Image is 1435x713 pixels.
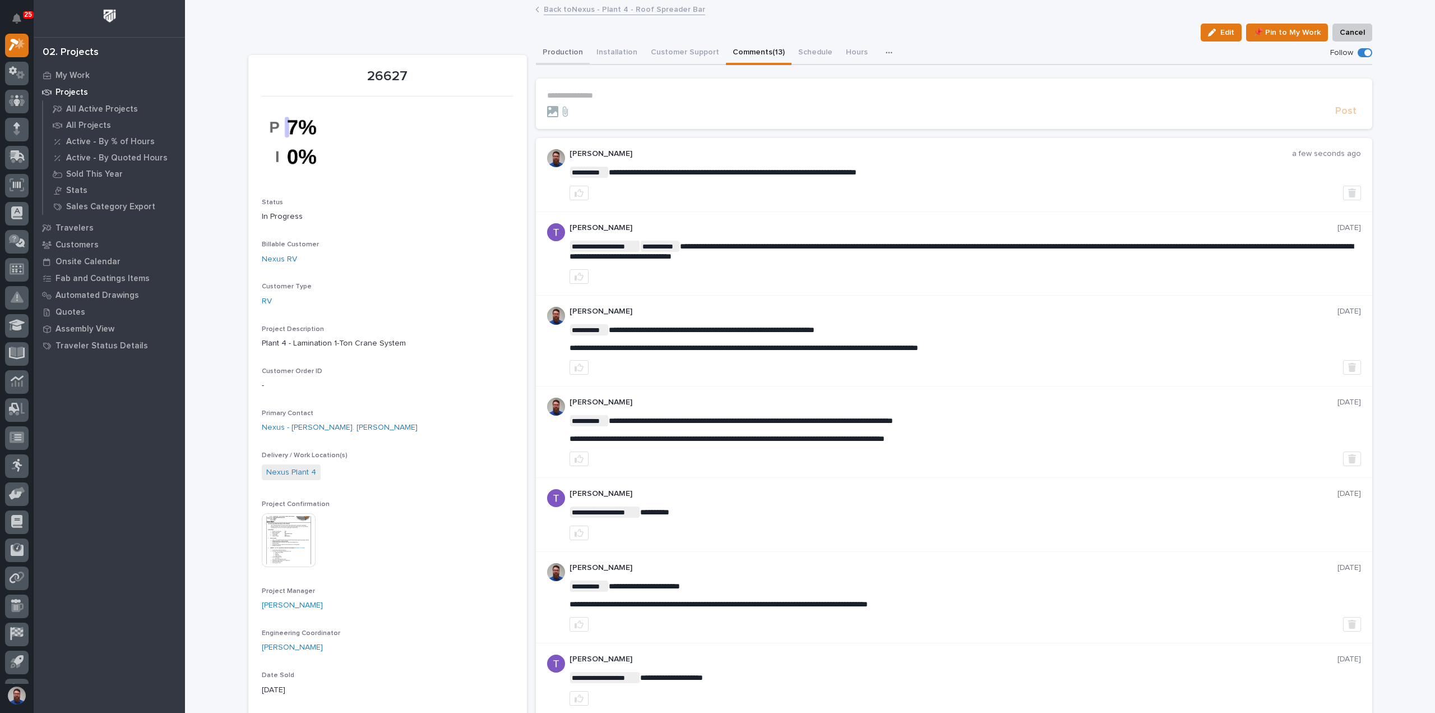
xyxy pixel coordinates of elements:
[1335,105,1357,118] span: Post
[66,169,123,180] p: Sold This Year
[1292,149,1361,159] p: a few seconds ago
[66,121,111,131] p: All Projects
[262,630,340,637] span: Engineering Coordinator
[34,320,185,337] a: Assembly View
[262,380,513,392] p: -
[570,489,1337,499] p: [PERSON_NAME]
[262,283,312,290] span: Customer Type
[839,42,874,65] button: Hours
[262,588,315,595] span: Project Manager
[644,42,726,65] button: Customer Support
[262,422,418,434] a: Nexus - [PERSON_NAME]. [PERSON_NAME]
[1337,489,1361,499] p: [DATE]
[34,67,185,84] a: My Work
[55,307,85,318] p: Quotes
[1337,307,1361,316] p: [DATE]
[43,199,185,214] a: Sales Category Export
[262,684,513,696] p: [DATE]
[1246,24,1328,42] button: 📌 Pin to My Work
[43,101,185,117] a: All Active Projects
[55,240,99,250] p: Customers
[791,42,839,65] button: Schedule
[55,274,150,284] p: Fab and Coatings Items
[1340,26,1365,39] span: Cancel
[43,134,185,149] a: Active - By % of Hours
[34,337,185,354] a: Traveler Status Details
[570,452,589,466] button: like this post
[262,501,330,508] span: Project Confirmation
[570,360,589,375] button: like this post
[5,7,29,30] button: Notifications
[570,269,589,284] button: like this post
[43,117,185,133] a: All Projects
[1337,398,1361,407] p: [DATE]
[547,307,565,325] img: 6hTokn1ETDGPf9BPokIQ
[43,182,185,198] a: Stats
[55,223,94,233] p: Travelers
[547,398,565,416] img: 6hTokn1ETDGPf9BPokIQ
[262,368,322,375] span: Customer Order ID
[570,655,1337,664] p: [PERSON_NAME]
[262,199,283,206] span: Status
[66,202,155,212] p: Sales Category Export
[570,398,1337,407] p: [PERSON_NAME]
[570,307,1337,316] p: [PERSON_NAME]
[1337,655,1361,664] p: [DATE]
[262,452,348,459] span: Delivery / Work Location(s)
[55,324,114,334] p: Assembly View
[66,137,155,147] p: Active - By % of Hours
[1332,24,1372,42] button: Cancel
[55,291,139,301] p: Automated Drawings
[262,254,297,265] a: Nexus RV
[590,42,644,65] button: Installation
[547,489,565,507] img: ACg8ocJzp6JlAsqLGFZa5W8tbqkQlkB-IFH8Jc3uquxdqLOf1XPSWw=s96-c
[66,186,87,196] p: Stats
[1330,48,1353,58] p: Follow
[262,338,513,349] p: Plant 4 - Lamination 1-Ton Crane System
[43,47,99,59] div: 02. Projects
[99,6,120,26] img: Workspace Logo
[547,149,565,167] img: 6hTokn1ETDGPf9BPokIQ
[266,467,316,479] a: Nexus Plant 4
[570,563,1337,573] p: [PERSON_NAME]
[262,642,323,654] a: [PERSON_NAME]
[262,68,513,85] p: 26627
[262,600,323,611] a: [PERSON_NAME]
[34,287,185,303] a: Automated Drawings
[1343,617,1361,632] button: Delete post
[262,241,319,248] span: Billable Customer
[1220,27,1234,38] span: Edit
[547,655,565,673] img: ACg8ocJzp6JlAsqLGFZa5W8tbqkQlkB-IFH8Jc3uquxdqLOf1XPSWw=s96-c
[570,691,589,706] button: like this post
[34,270,185,287] a: Fab and Coatings Items
[34,219,185,236] a: Travelers
[55,341,148,351] p: Traveler Status Details
[5,684,29,707] button: users-avatar
[14,13,29,31] div: Notifications25
[262,326,324,333] span: Project Description
[55,257,121,267] p: Onsite Calendar
[262,410,313,417] span: Primary Contact
[43,150,185,165] a: Active - By Quoted Hours
[1337,563,1361,573] p: [DATE]
[55,71,90,81] p: My Work
[570,186,589,200] button: like this post
[1253,26,1321,39] span: 📌 Pin to My Work
[1343,452,1361,466] button: Delete post
[1343,186,1361,200] button: Delete post
[1337,223,1361,233] p: [DATE]
[570,223,1337,233] p: [PERSON_NAME]
[34,253,185,270] a: Onsite Calendar
[544,2,705,15] a: Back toNexus - Plant 4 - Roof Spreader Bar
[547,223,565,241] img: ACg8ocJzp6JlAsqLGFZa5W8tbqkQlkB-IFH8Jc3uquxdqLOf1XPSWw=s96-c
[262,211,513,223] p: In Progress
[34,236,185,253] a: Customers
[66,104,138,114] p: All Active Projects
[1201,24,1242,42] button: Edit
[1343,360,1361,375] button: Delete post
[547,563,565,581] img: 6hTokn1ETDGPf9BPokIQ
[34,303,185,320] a: Quotes
[570,149,1292,159] p: [PERSON_NAME]
[570,526,589,540] button: like this post
[262,672,294,679] span: Date Sold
